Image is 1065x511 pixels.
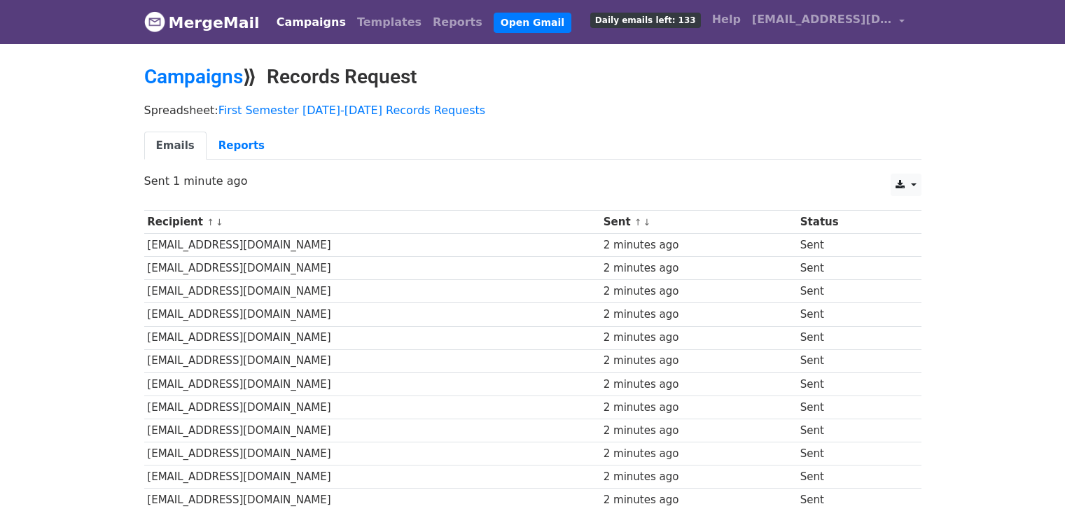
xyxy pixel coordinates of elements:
th: Status [797,211,905,234]
td: [EMAIL_ADDRESS][DOMAIN_NAME] [144,303,600,326]
a: First Semester [DATE]-[DATE] Records Requests [218,104,485,117]
td: Sent [797,395,905,419]
div: 2 minutes ago [604,260,793,276]
th: Sent [600,211,797,234]
a: Emails [144,132,207,160]
td: [EMAIL_ADDRESS][DOMAIN_NAME] [144,419,600,442]
div: 2 minutes ago [604,237,793,253]
td: Sent [797,326,905,349]
td: Sent [797,303,905,326]
span: Daily emails left: 133 [590,13,701,28]
td: Sent [797,280,905,303]
td: [EMAIL_ADDRESS][DOMAIN_NAME] [144,257,600,280]
td: Sent [797,419,905,442]
a: Reports [427,8,488,36]
a: Help [706,6,746,34]
a: ↓ [216,217,223,227]
th: Recipient [144,211,600,234]
span: [EMAIL_ADDRESS][DOMAIN_NAME] [752,11,892,28]
td: [EMAIL_ADDRESS][DOMAIN_NAME] [144,442,600,465]
td: [EMAIL_ADDRESS][DOMAIN_NAME] [144,234,600,257]
div: 2 minutes ago [604,307,793,323]
img: MergeMail logo [144,11,165,32]
a: [EMAIL_ADDRESS][DOMAIN_NAME] [746,6,910,38]
div: 2 minutes ago [604,283,793,300]
a: ↑ [634,217,642,227]
td: Sent [797,234,905,257]
p: Sent 1 minute ago [144,174,921,188]
td: [EMAIL_ADDRESS][DOMAIN_NAME] [144,372,600,395]
td: [EMAIL_ADDRESS][DOMAIN_NAME] [144,395,600,419]
td: [EMAIL_ADDRESS][DOMAIN_NAME] [144,326,600,349]
div: 2 minutes ago [604,492,793,508]
div: 2 minutes ago [604,469,793,485]
a: Reports [207,132,277,160]
td: [EMAIL_ADDRESS][DOMAIN_NAME] [144,465,600,489]
td: Sent [797,442,905,465]
td: Sent [797,257,905,280]
div: 2 minutes ago [604,353,793,369]
a: ↑ [207,217,214,227]
div: 2 minutes ago [604,400,793,416]
td: Sent [797,465,905,489]
a: MergeMail [144,8,260,37]
div: 2 minutes ago [604,330,793,346]
a: ↓ [643,217,651,227]
td: Sent [797,372,905,395]
a: Campaigns [144,65,243,88]
div: 2 minutes ago [604,446,793,462]
div: 2 minutes ago [604,377,793,393]
a: Open Gmail [494,13,571,33]
td: [EMAIL_ADDRESS][DOMAIN_NAME] [144,280,600,303]
h2: ⟫ Records Request [144,65,921,89]
td: [EMAIL_ADDRESS][DOMAIN_NAME] [144,349,600,372]
a: Templates [351,8,427,36]
div: 2 minutes ago [604,423,793,439]
td: Sent [797,349,905,372]
p: Spreadsheet: [144,103,921,118]
a: Campaigns [271,8,351,36]
a: Daily emails left: 133 [585,6,706,34]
